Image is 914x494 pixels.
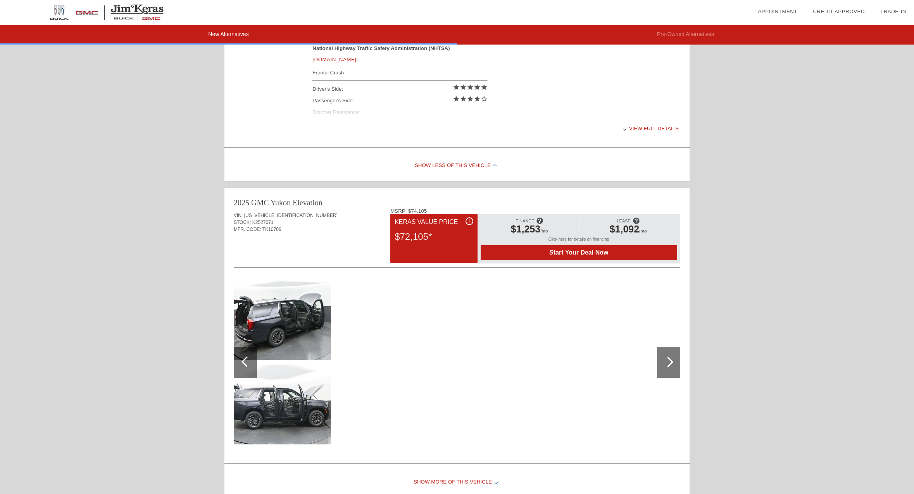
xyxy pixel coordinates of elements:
span: MFR. CODE: [234,227,261,232]
span: TK10706 [262,227,281,232]
span: $1,253 [511,224,540,234]
div: Passenger's Side: [312,95,487,107]
span: K2527071 [252,220,274,225]
span: $1,092 [610,224,639,234]
div: /mo [583,224,673,237]
div: 2025 GMC Yukon [234,197,291,208]
i: star_border [481,95,488,102]
img: image.aspx [224,280,331,360]
div: $72,105* [395,227,473,247]
i: star [474,84,481,91]
div: Elevation [293,197,322,208]
i: star [481,84,488,91]
a: Trade-In [880,9,906,14]
span: Start Your Deal Now [490,249,667,256]
i: star [453,95,460,102]
div: View full details [312,119,679,138]
div: Click here for details on financing [481,237,677,245]
img: image.aspx [224,365,331,444]
span: FINANCE [516,219,534,223]
div: i [466,217,473,225]
span: VIN: [234,213,243,218]
span: LEASE [617,219,630,223]
a: Credit Approved [813,9,865,14]
i: star [460,95,467,102]
div: Frontal Crash [312,68,487,77]
a: Appointment [758,9,797,14]
span: [US_VEHICLE_IDENTIFICATION_NUMBER] [244,213,338,218]
i: star [460,84,467,91]
li: Pre-Owned Alternatives [457,25,914,45]
div: Keras Value Price [395,217,473,227]
div: MSRP: $74,105 [390,208,680,214]
i: star [467,84,474,91]
i: star [453,84,460,91]
div: Driver's Side: [312,83,487,95]
div: /mo [485,224,575,237]
a: [DOMAIN_NAME] [312,57,356,62]
div: Show Less of this Vehicle [224,150,690,181]
i: star [474,95,481,102]
i: star [467,95,474,102]
div: Quoted on [DATE] 2:21:11 PM [234,244,680,257]
span: STOCK: [234,220,251,225]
